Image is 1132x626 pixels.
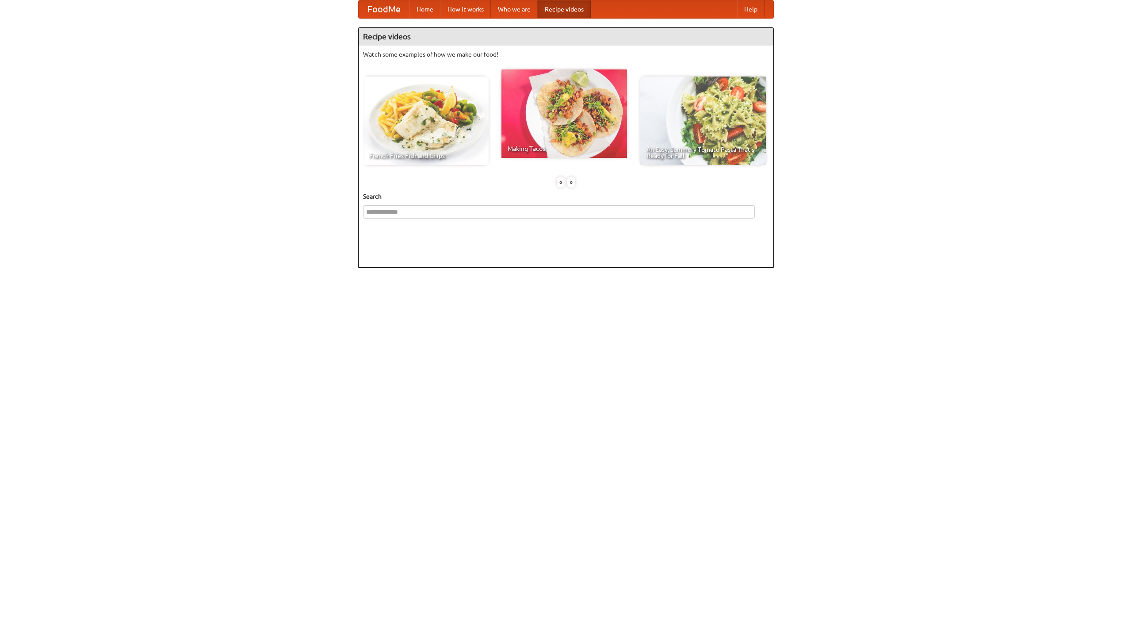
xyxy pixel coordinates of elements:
[508,146,621,152] span: Making Tacos
[369,153,482,159] span: French Fries Fish and Chips
[491,0,538,18] a: Who we are
[646,146,760,159] span: An Easy, Summery Tomato Pasta That's Ready for Fall
[440,0,491,18] a: How it works
[640,77,766,165] a: An Easy, Summery Tomato Pasta That's Ready for Fall
[567,177,575,188] div: »
[363,77,489,165] a: French Fries Fish and Chips
[557,177,565,188] div: «
[501,69,627,158] a: Making Tacos
[359,0,409,18] a: FoodMe
[363,50,769,59] p: Watch some examples of how we make our food!
[538,0,591,18] a: Recipe videos
[363,192,769,201] h5: Search
[409,0,440,18] a: Home
[737,0,765,18] a: Help
[359,28,773,46] h4: Recipe videos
